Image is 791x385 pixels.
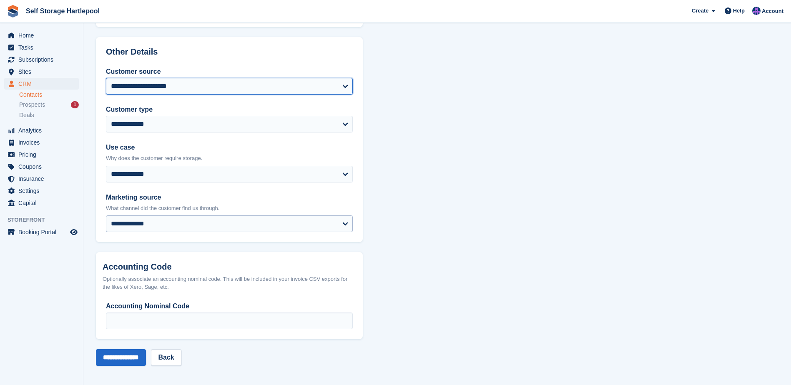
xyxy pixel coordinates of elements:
label: Customer source [106,67,353,77]
span: Capital [18,197,68,209]
a: menu [4,149,79,160]
a: menu [4,137,79,148]
a: menu [4,42,79,53]
a: Prospects 1 [19,100,79,109]
span: Tasks [18,42,68,53]
div: Optionally associate an accounting nominal code. This will be included in your invoice CSV export... [103,275,356,291]
div: 1 [71,101,79,108]
label: Customer type [106,105,353,115]
span: Help [733,7,745,15]
label: Use case [106,142,353,152]
span: Storefront [8,216,83,224]
span: Invoices [18,137,68,148]
span: Sites [18,66,68,77]
span: Insurance [18,173,68,185]
a: menu [4,66,79,77]
a: menu [4,125,79,136]
h2: Accounting Code [103,262,356,272]
a: menu [4,197,79,209]
img: Sean Wood [752,7,761,15]
a: Preview store [69,227,79,237]
a: Deals [19,111,79,120]
span: Prospects [19,101,45,109]
span: Coupons [18,161,68,172]
p: What channel did the customer find us through. [106,204,353,212]
span: Analytics [18,125,68,136]
img: stora-icon-8386f47178a22dfd0bd8f6a31ec36ba5ce8667c1dd55bd0f319d3a0aa187defe.svg [7,5,19,17]
a: menu [4,173,79,185]
span: Create [692,7,708,15]
span: Pricing [18,149,68,160]
label: Accounting Nominal Code [106,301,353,311]
a: menu [4,30,79,41]
span: Settings [18,185,68,197]
a: menu [4,185,79,197]
span: Home [18,30,68,41]
p: Why does the customer require storage. [106,154,353,162]
a: menu [4,161,79,172]
a: menu [4,54,79,65]
span: CRM [18,78,68,90]
h2: Other Details [106,47,353,57]
span: Booking Portal [18,226,68,238]
span: Account [762,7,783,15]
a: menu [4,78,79,90]
label: Marketing source [106,192,353,202]
a: Contacts [19,91,79,99]
a: Self Storage Hartlepool [23,4,103,18]
span: Subscriptions [18,54,68,65]
span: Deals [19,111,34,119]
a: menu [4,226,79,238]
a: Back [151,349,181,366]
